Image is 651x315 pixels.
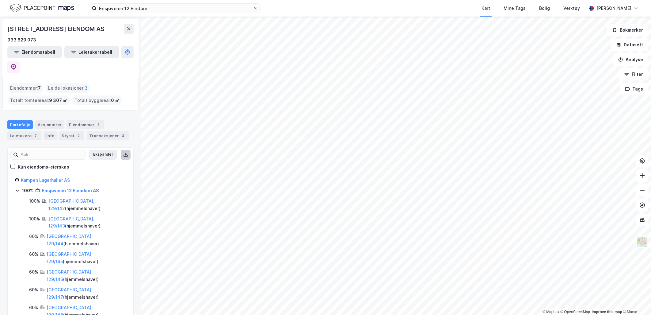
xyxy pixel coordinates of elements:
[47,269,93,282] a: [GEOGRAPHIC_DATA], 129/146
[7,46,62,58] button: Eiendomstabell
[29,251,38,258] div: 60%
[29,215,40,223] div: 100%
[48,215,126,230] div: ( hjemmelshaver )
[8,83,43,93] div: Eiendommer :
[47,287,93,300] a: [GEOGRAPHIC_DATA], 129/147
[611,39,649,51] button: Datasett
[47,251,126,265] div: ( hjemmelshaver )
[539,5,550,12] div: Bolig
[47,234,93,246] a: [GEOGRAPHIC_DATA], 129/144
[44,131,57,140] div: Info
[613,53,649,66] button: Analyse
[596,5,631,12] div: [PERSON_NAME]
[619,68,649,80] button: Filter
[47,286,126,301] div: ( hjemmelshaver )
[29,197,40,205] div: 100%
[48,197,126,212] div: ( hjemmelshaver )
[47,251,93,264] a: [GEOGRAPHIC_DATA], 129/145
[111,97,119,104] span: 0 ㎡
[620,286,651,315] iframe: Chat Widget
[29,268,38,276] div: 60%
[504,5,526,12] div: Mine Tags
[96,122,102,128] div: 7
[592,310,622,314] a: Improve this map
[48,198,94,211] a: [GEOGRAPHIC_DATA], 129/142
[38,84,41,92] span: 7
[607,24,649,36] button: Bokmerker
[48,216,94,229] a: [GEOGRAPHIC_DATA], 129/143
[561,310,590,314] a: OpenStreetMap
[620,83,649,95] button: Tags
[33,133,39,139] div: 7
[59,131,84,140] div: Styret
[21,177,70,183] a: Kampen Lagerhaller AS
[120,133,126,139] div: 3
[637,236,648,248] img: Z
[46,83,90,93] div: Leide lokasjoner :
[10,3,74,14] img: logo.f888ab2527a4732fd821a326f86c7f29.svg
[64,46,119,58] button: Leietakertabell
[482,5,490,12] div: Kart
[85,84,88,92] span: 3
[72,95,122,105] div: Totalt byggareal :
[563,5,580,12] div: Verktøy
[18,163,69,171] div: Kun eiendoms-eierskap
[29,233,38,240] div: 60%
[87,131,129,140] div: Transaksjoner
[7,131,41,140] div: Leietakere
[47,268,126,283] div: ( hjemmelshaver )
[7,24,106,34] div: [STREET_ADDRESS] EIENDOM AS
[7,120,33,129] div: Portefølje
[7,36,36,44] div: 933 829 073
[8,95,70,105] div: Totalt tomteareal :
[542,310,559,314] a: Mapbox
[47,233,126,247] div: ( hjemmelshaver )
[42,188,99,193] a: Ensjøveien 12 Eiendom AS
[97,4,253,13] input: Søk på adresse, matrikkel, gårdeiere, leietakere eller personer
[49,97,67,104] span: 9 307 ㎡
[18,150,85,159] input: Søk
[29,304,38,311] div: 60%
[89,150,117,160] button: Ekspander
[29,286,38,294] div: 60%
[76,133,82,139] div: 2
[35,120,64,129] div: Aksjonærer
[67,120,104,129] div: Eiendommer
[22,187,33,194] div: 100%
